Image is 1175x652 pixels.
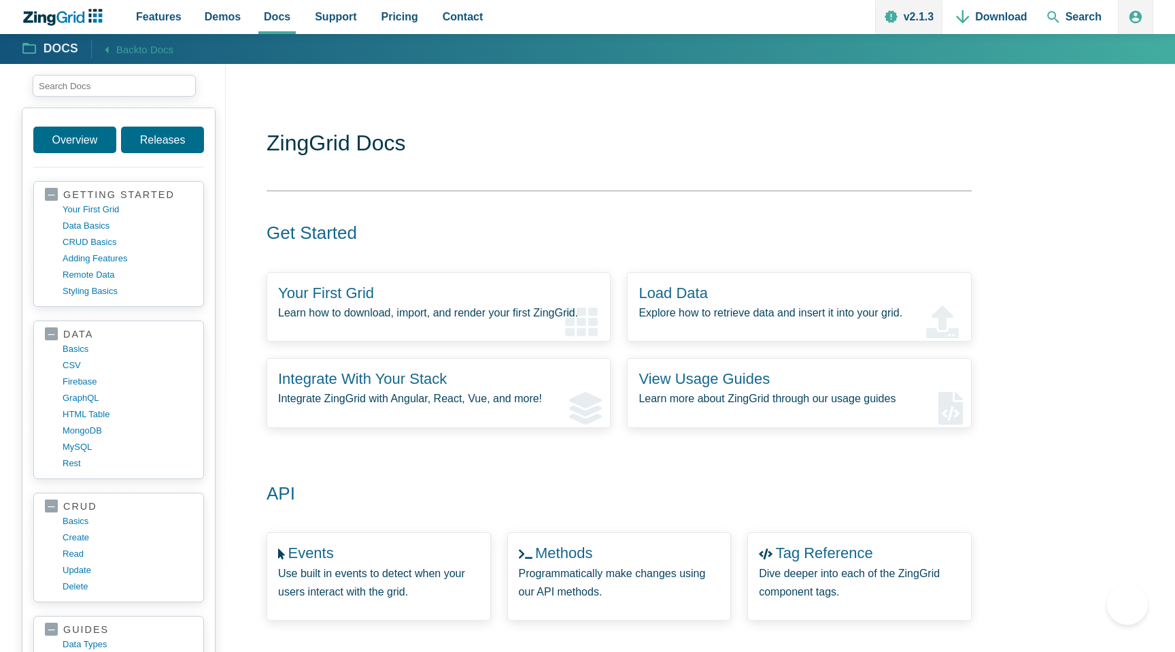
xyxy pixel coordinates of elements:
[1107,584,1148,625] iframe: Toggle Customer Support
[519,564,720,601] p: Programmatically make changes using our API methods.
[267,129,972,160] h1: ZingGrid Docs
[250,222,955,245] h2: Get Started
[43,43,78,55] strong: Docs
[63,529,192,546] a: create
[63,267,192,283] a: remote data
[63,578,192,595] a: delete
[638,284,708,301] a: Load Data
[264,7,290,26] span: Docs
[63,250,192,267] a: adding features
[136,7,182,26] span: Features
[63,283,192,299] a: styling basics
[63,406,192,423] a: HTML table
[250,483,955,506] h2: API
[45,189,192,201] a: getting started
[278,564,479,601] p: Use built in events to detect when your users interact with the grid.
[121,127,204,153] a: Releases
[22,9,109,26] a: ZingChart Logo. Click to return to the homepage
[63,341,192,357] a: basics
[443,7,483,26] span: Contact
[381,7,418,26] span: Pricing
[116,41,173,58] span: Back
[638,304,959,322] p: Explore how to retrieve data and insert it into your grid.
[139,44,173,55] span: to Docs
[91,39,173,58] a: Backto Docs
[63,234,192,250] a: CRUD basics
[315,7,356,26] span: Support
[45,623,192,636] a: guides
[33,127,116,153] a: Overview
[63,357,192,374] a: CSV
[63,374,192,390] a: firebase
[63,439,192,455] a: MySQL
[63,562,192,578] a: update
[278,389,599,408] p: Integrate ZingGrid with Angular, React, Vue, and more!
[278,304,599,322] p: Learn how to download, import, and render your first ZingGrid.
[45,328,192,341] a: data
[638,389,959,408] p: Learn more about ZingGrid through our usage guides
[288,544,333,561] a: Events
[63,390,192,406] a: GraphQL
[63,546,192,562] a: read
[205,7,241,26] span: Demos
[33,75,196,97] input: search input
[278,284,374,301] a: Your First Grid
[638,370,770,387] a: View Usage Guides
[23,41,78,57] a: Docs
[776,544,873,561] a: Tag Reference
[63,218,192,234] a: data basics
[45,500,192,513] a: crud
[535,544,592,561] a: Methods
[63,423,192,439] a: MongoDB
[278,370,447,387] a: Integrate With Your Stack
[759,564,960,601] p: Dive deeper into each of the ZingGrid component tags.
[63,201,192,218] a: your first grid
[63,455,192,472] a: rest
[63,513,192,529] a: basics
